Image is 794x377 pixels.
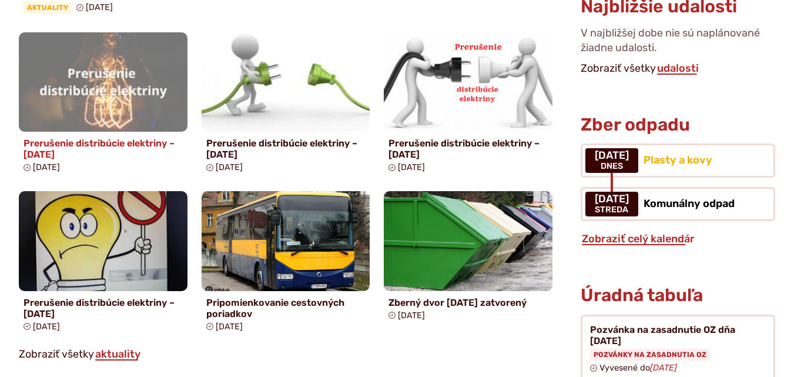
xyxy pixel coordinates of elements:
h4: Prerušenie distribúcie elektriny – [DATE] [388,138,548,160]
span: [DATE] [595,150,629,162]
span: [DATE] [86,2,113,12]
h4: Prerušenie distribúcie elektriny – [DATE] [24,138,183,160]
span: streda [595,205,629,215]
span: [DATE] [398,311,425,321]
span: [DATE] [398,162,425,172]
a: Komunálny odpad [DATE] streda [581,187,775,221]
span: Plasty a kovy [644,154,712,166]
a: Prerušenie distribúcie elektriny – [DATE] [DATE] [19,191,187,336]
a: Plasty a kovy [DATE] Dnes [581,144,775,178]
a: Prerušenie distribúcie elektriny – [DATE] [DATE] [19,32,187,178]
p: Zobraziť všetky [19,346,552,363]
a: Prerušenie distribúcie elektriny – [DATE] [DATE] [202,32,370,178]
h4: Pripomienkovanie cestovných poriadkov [206,297,366,319]
h4: Zberný dvor [DATE] zatvorený [388,297,548,308]
span: [DATE] [595,193,629,205]
p: Zobraziť všetky [581,60,775,78]
span: [DATE] [33,322,60,332]
a: Zobraziť celý kalendár [581,232,696,245]
a: Zobraziť všetky aktuality [94,348,142,361]
a: Prerušenie distribúcie elektriny – [DATE] [DATE] [384,32,552,178]
span: Aktuality [24,2,72,14]
span: [DATE] [33,162,60,172]
span: [DATE] [216,162,243,172]
span: Komunálny odpad [644,197,735,210]
a: Zobraziť všetky udalosti [656,62,700,75]
p: V najbližšej dobe nie sú naplánované žiadne udalosti. [581,26,775,60]
span: Dnes [595,162,629,171]
h4: Prerušenie distribúcie elektriny – [DATE] [206,138,366,160]
a: Zberný dvor [DATE] zatvorený [DATE] [384,191,552,325]
span: [DATE] [216,322,243,332]
h4: Prerušenie distribúcie elektriny – [DATE] [24,297,183,319]
h3: Úradná tabuľa [581,286,703,305]
a: Pripomienkovanie cestovných poriadkov [DATE] [202,191,370,336]
h3: Zber odpadu [581,115,775,135]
